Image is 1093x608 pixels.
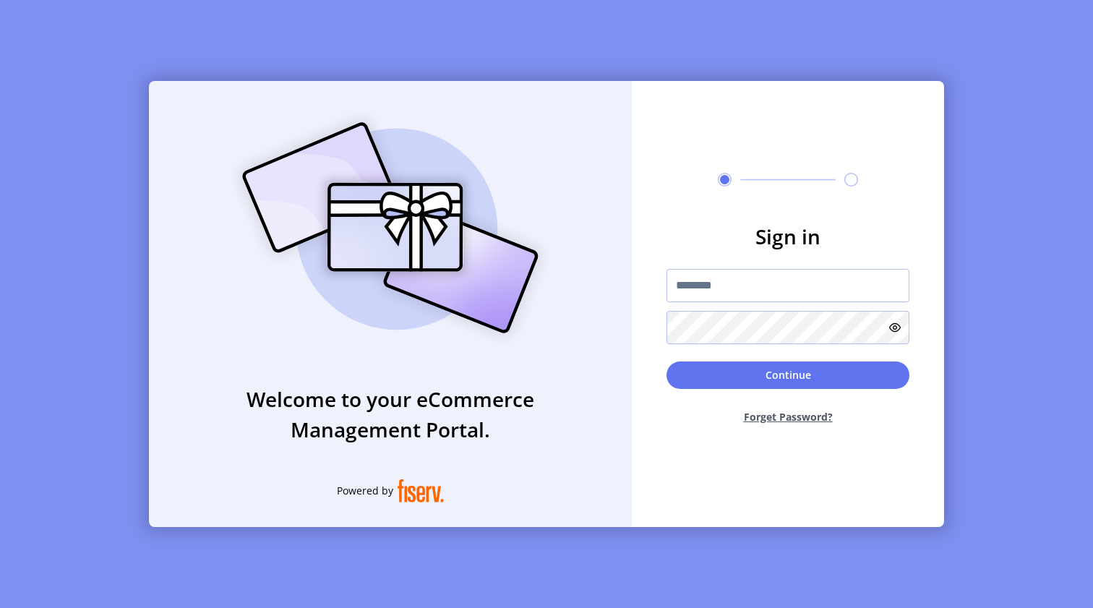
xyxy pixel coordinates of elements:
img: card_Illustration.svg [220,106,560,349]
h3: Sign in [666,221,909,252]
button: Forget Password? [666,398,909,436]
span: Powered by [337,483,393,498]
button: Continue [666,361,909,389]
h3: Welcome to your eCommerce Management Portal. [149,384,632,445]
